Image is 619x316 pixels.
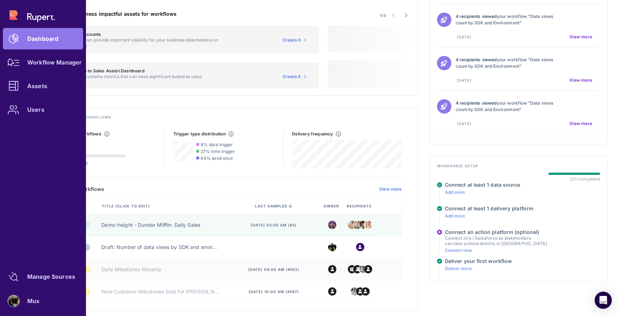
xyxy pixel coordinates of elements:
div: Users [27,107,44,112]
span: [DATE] [457,121,471,126]
img: jim.jpeg [359,221,367,229]
p: 4/66 workflows [55,160,125,166]
span: 27% time trigger [201,149,235,154]
img: dwight.png [353,219,361,230]
a: Draft: Number of data views by SDK and environment [101,244,220,251]
h4: Workspace setup [437,163,600,173]
img: 812784389217_02e9e4bdc46c95182d7f_32.png [359,265,367,273]
a: Manage Sources [3,266,83,287]
a: Workflow Manager [3,52,83,73]
a: Daily Milestones Revamp [101,266,161,273]
img: 1720598295571_72d74e37a19316ae40f3_32.png [351,287,359,296]
div: Open Intercom Messenger [595,292,612,309]
span: Title (click to edit) [102,204,152,209]
h5: Delivery frequency [292,131,333,137]
strong: 4 recipients viewed [456,14,497,19]
span: Create it [283,74,301,80]
a: Add more [445,190,465,195]
h4: Connect at least 1 delivery platform [445,205,533,212]
span: [DATE] 09:00 am (#552) [248,267,299,272]
img: account-photo [8,295,19,307]
h4: Deliver your first workflow [445,258,512,264]
h4: Connect at least 1 data source [445,182,520,188]
a: View more [379,186,402,192]
p: Connect Jira / Salesforce so stakeholders can take actions directly in [GEOGRAPHIC_DATA] [445,235,547,246]
a: Deliver more [445,266,472,271]
span: 1/3 [380,13,386,18]
a: New Customer Milestones (test for [PERSON_NAME]) [101,288,220,295]
span: View more [569,34,592,40]
img: 6840755520755_3ff9a6dc6fc4191c952e_32.png [328,243,336,251]
h4: Track existing workflows [46,115,411,124]
a: Users [3,99,83,120]
span: 64% send once [201,155,233,161]
span: [DATE] [457,34,471,39]
span: [DATE] 03:50 am (#3) [251,222,297,228]
div: Mux [27,299,39,303]
span: last sampled [255,204,287,208]
span: Owner [323,204,341,209]
h5: Trigger type distribution [173,131,226,137]
span: View more [569,77,592,83]
h5: churned accounts [63,32,226,37]
p: your workflow "Data views count by SDK and Environment" [456,13,564,26]
span: 9% data trigger [201,142,233,147]
img: stanley.jpeg [348,219,356,230]
div: Manage Sources [27,274,75,279]
span: View more [569,121,592,126]
a: Connect now [445,248,472,253]
strong: 4 recipients viewed [456,100,497,106]
a: Demo Insight - Dunder Mifflin: Daily Sales [101,221,200,229]
div: Workflow Manager [27,60,82,64]
a: Add more [445,213,465,219]
span: [DATE] [457,78,471,83]
span: Recipients [347,204,373,209]
span: [DATE] 10:00 am (#567) [249,289,299,294]
strong: 4 recipients viewed [456,57,497,62]
a: Assets [3,75,83,97]
div: 3/3 completed [570,176,600,182]
p: This asset can provide important visibility for your business stakeholders on key metrics [63,37,226,48]
img: angela.jpeg [364,219,372,231]
h4: Suggested business impactful assets for workflows [46,11,319,17]
p: your workflow "Data views count by SDK and Environment" [456,57,564,70]
div: Assets [27,84,47,88]
h4: Connect an action platform (optional) [445,229,547,235]
p: your workflow "Data views count by SDK and Environment" [456,100,564,113]
img: michael.jpeg [328,221,336,229]
span: Create it [283,37,301,43]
